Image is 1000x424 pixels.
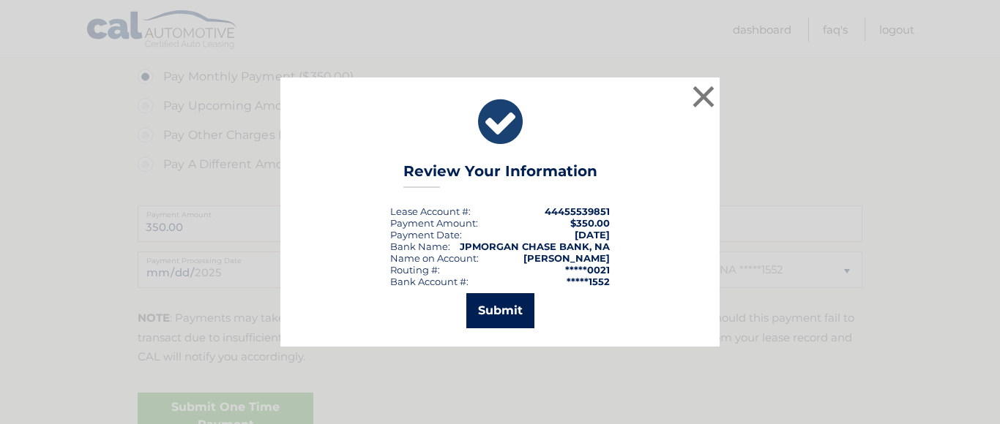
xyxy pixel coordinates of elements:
[390,205,471,217] div: Lease Account #:
[390,229,460,241] span: Payment Date
[523,252,610,264] strong: [PERSON_NAME]
[403,162,597,188] h3: Review Your Information
[575,229,610,241] span: [DATE]
[390,252,479,264] div: Name on Account:
[390,217,478,229] div: Payment Amount:
[390,241,450,252] div: Bank Name:
[390,229,462,241] div: :
[390,264,440,276] div: Routing #:
[545,205,610,217] strong: 44455539851
[570,217,610,229] span: $350.00
[466,293,534,328] button: Submit
[460,241,610,252] strong: JPMORGAN CHASE BANK, NA
[689,82,718,111] button: ×
[390,276,469,287] div: Bank Account #:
